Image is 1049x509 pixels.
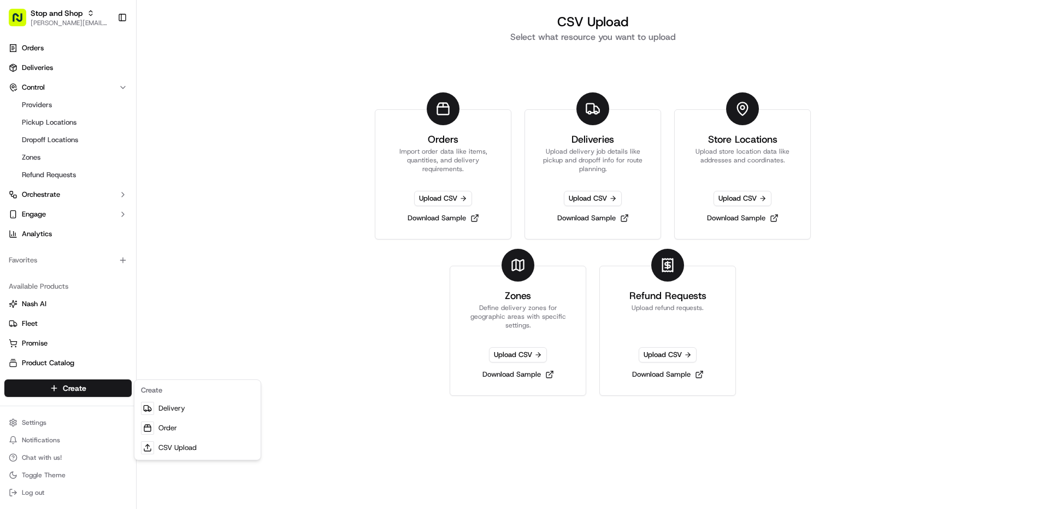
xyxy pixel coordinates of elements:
span: Orders [22,43,44,53]
a: Download Sample [703,210,783,226]
h3: Refund Requests [629,288,706,303]
p: Upload store location data like addresses and coordinates. [688,147,797,173]
h3: Orders [428,132,458,147]
span: Dropoff Locations [22,135,78,145]
span: Stop and Shop [31,8,82,19]
p: Welcome 👋 [11,44,199,61]
span: Engage [22,209,46,219]
span: Log out [22,488,44,497]
span: Nash AI [22,299,46,309]
span: Pickup Locations [22,118,76,127]
span: API Documentation [103,159,175,169]
a: Delivery [137,399,258,418]
div: Start new chat [37,104,179,115]
p: Import order data like items, quantities, and delivery requirements. [388,147,498,173]
span: Upload CSV [489,347,547,362]
a: Order [137,418,258,438]
a: Powered byPylon [77,185,132,194]
div: Create [137,382,258,399]
input: Got a question? Start typing here... [28,71,197,82]
div: 📗 [11,160,20,168]
span: Knowledge Base [22,159,84,169]
span: Upload CSV [714,191,771,206]
span: Upload CSV [414,191,472,206]
span: Zones [22,153,40,162]
span: Analytics [22,229,52,239]
p: Define delivery zones for geographic areas with specific settings. [463,303,573,330]
a: CSV Upload [137,438,258,458]
p: Upload delivery job details like pickup and dropoff info for route planning. [538,147,647,173]
span: [PERSON_NAME][EMAIL_ADDRESS][PERSON_NAME][DOMAIN_NAME] [31,19,109,27]
span: Control [22,83,45,92]
span: Settings [22,418,46,427]
div: 💻 [92,160,101,168]
div: We're available if you need us! [37,115,138,124]
span: Refund Requests [22,170,76,180]
span: Upload CSV [564,191,622,206]
div: Favorites [4,251,132,269]
a: 💻API Documentation [88,154,180,174]
span: Pylon [109,185,132,194]
h3: Store Locations [708,132,777,147]
span: Chat with us! [22,453,62,462]
h3: Deliveries [571,132,614,147]
span: Toggle Theme [22,471,66,479]
h2: Select what resource you want to upload [361,31,824,44]
p: Upload refund requests. [632,303,704,330]
span: Providers [22,100,52,110]
span: Notifications [22,436,60,444]
a: Download Sample [628,367,708,382]
h3: Zones [505,288,531,303]
a: Download Sample [478,367,558,382]
span: Create [63,383,86,394]
img: Nash [11,11,33,33]
button: Start new chat [186,108,199,121]
span: Deliveries [22,63,53,73]
h1: CSV Upload [361,13,824,31]
a: Download Sample [553,210,633,226]
a: 📗Knowledge Base [7,154,88,174]
a: Download Sample [403,210,484,226]
span: Promise [22,338,48,348]
span: Product Catalog [22,358,74,368]
span: Upload CSV [639,347,697,362]
img: 1736555255976-a54dd68f-1ca7-489b-9aae-adbdc363a1c4 [11,104,31,124]
div: Available Products [4,278,132,295]
span: Fleet [22,319,38,329]
span: Orchestrate [22,190,60,200]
